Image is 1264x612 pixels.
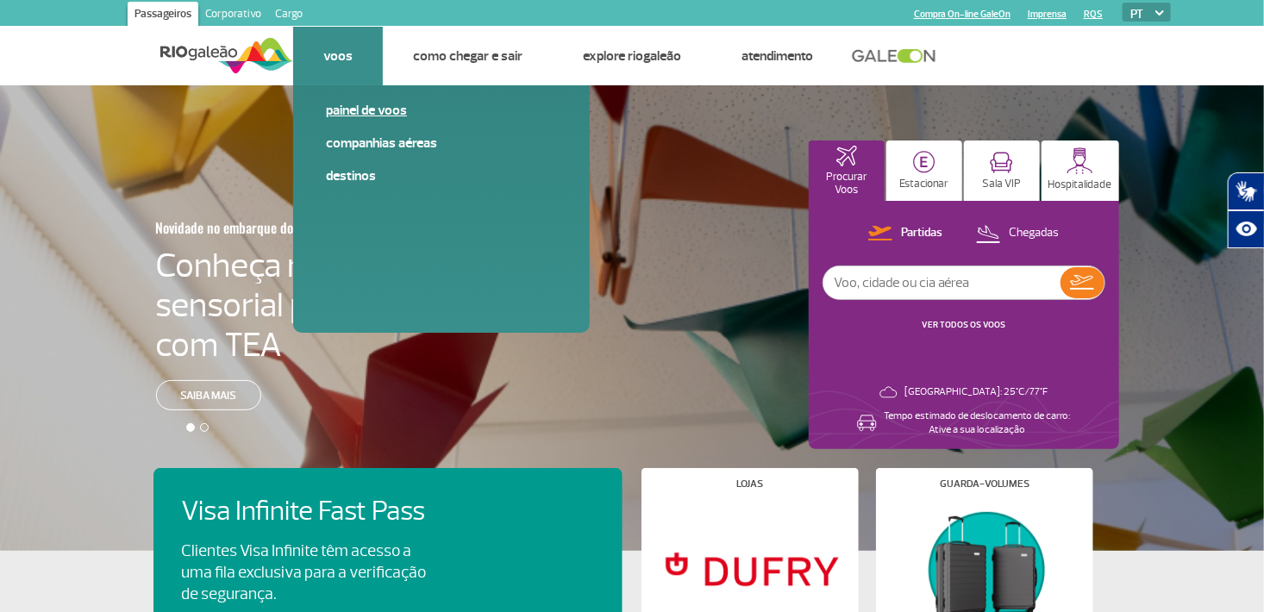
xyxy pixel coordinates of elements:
button: VER TODOS OS VOOS [917,318,1011,332]
button: Chegadas [971,222,1064,245]
a: Explore RIOgaleão [583,47,681,65]
a: Saiba mais [156,380,261,410]
img: airplaneHomeActive.svg [836,146,857,166]
img: vipRoom.svg [990,152,1013,173]
a: Como chegar e sair [413,47,522,65]
a: RQS [1084,9,1103,20]
a: Corporativo [198,2,268,29]
button: Abrir tradutor de língua de sinais. [1228,172,1264,210]
img: hospitality.svg [1067,147,1093,174]
h3: Novidade no embarque doméstico [156,209,444,246]
a: VER TODOS OS VOOS [922,319,1005,330]
a: Companhias Aéreas [326,134,557,153]
a: Visa Infinite Fast PassClientes Visa Infinite têm acesso a uma fila exclusiva para a verificação ... [181,496,595,605]
button: Abrir recursos assistivos. [1228,210,1264,248]
input: Voo, cidade ou cia aérea [823,266,1061,299]
button: Partidas [863,222,948,245]
h4: Lojas [737,479,764,489]
button: Hospitalidade [1042,141,1119,201]
a: Cargo [268,2,310,29]
h4: Guarda-volumes [940,479,1029,489]
p: Sala VIP [982,178,1021,190]
a: Painel de voos [326,101,557,120]
a: Atendimento [742,47,813,65]
p: [GEOGRAPHIC_DATA]: 25°C/77°F [904,385,1048,399]
div: Plugin de acessibilidade da Hand Talk. [1228,172,1264,248]
p: Tempo estimado de deslocamento de carro: Ative a sua localização [884,409,1070,437]
button: Procurar Voos [809,141,885,201]
h4: Conheça nossa sala sensorial para passageiros com TEA [156,246,529,365]
h4: Visa Infinite Fast Pass [181,496,455,528]
a: Compra On-line GaleOn [914,9,1011,20]
p: Clientes Visa Infinite têm acesso a uma fila exclusiva para a verificação de segurança. [181,540,426,605]
p: Partidas [901,225,942,241]
a: Voos [323,47,353,65]
p: Chegadas [1009,225,1059,241]
a: Imprensa [1028,9,1067,20]
p: Estacionar [899,178,949,190]
a: Passageiros [128,2,198,29]
a: Destinos [326,166,557,185]
p: Procurar Voos [817,171,876,197]
img: carParkingHome.svg [913,151,935,173]
button: Estacionar [886,141,962,201]
button: Sala VIP [964,141,1040,201]
p: Hospitalidade [1048,178,1112,191]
